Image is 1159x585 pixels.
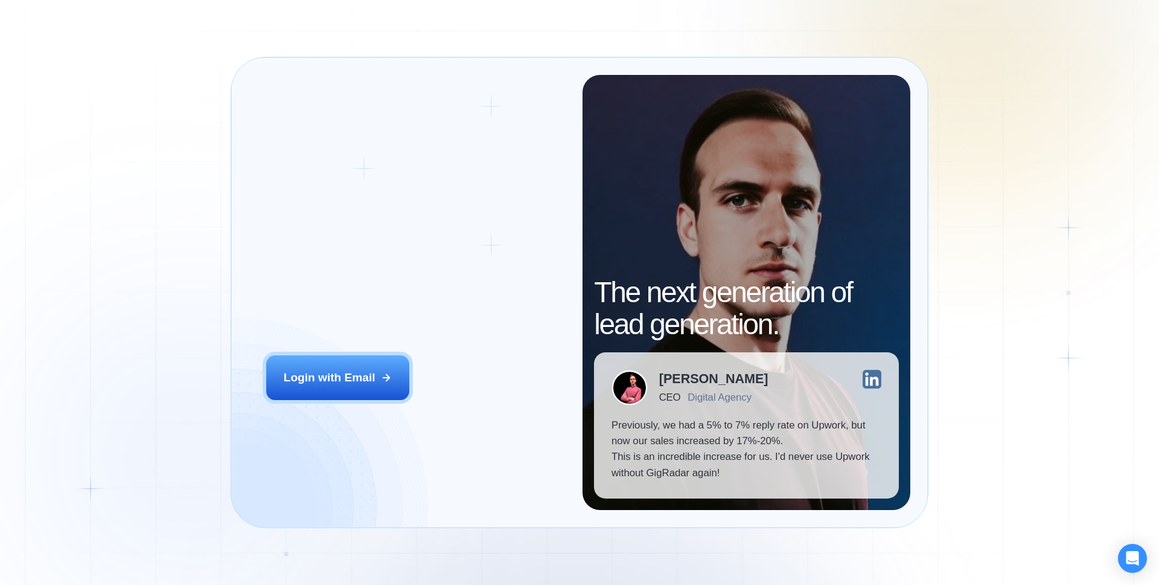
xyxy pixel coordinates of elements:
[611,418,881,482] p: Previously, we had a 5% to 7% reply rate on Upwork, but now our sales increased by 17%-20%. This ...
[659,372,768,386] div: [PERSON_NAME]
[688,392,752,403] div: Digital Agency
[659,392,680,403] div: CEO
[266,355,410,400] button: Login with Email
[284,370,375,386] div: Login with Email
[594,277,899,341] h2: The next generation of lead generation.
[1118,544,1147,573] div: Open Intercom Messenger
